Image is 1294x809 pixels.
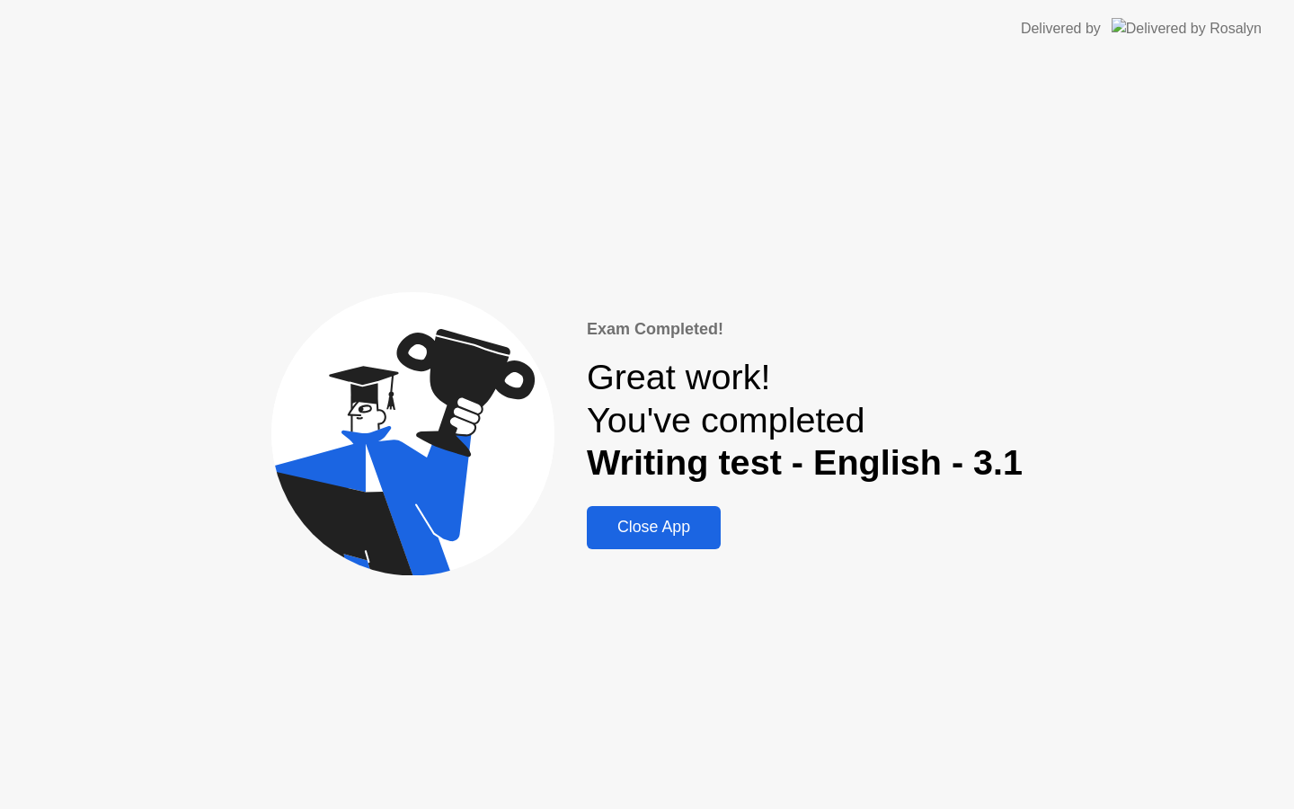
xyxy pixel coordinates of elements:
img: Delivered by Rosalyn [1112,18,1262,39]
div: Great work! You've completed [587,356,1023,485]
div: Delivered by [1021,18,1101,40]
b: Writing test - English - 3.1 [587,442,1023,482]
div: Close App [592,518,715,537]
button: Close App [587,506,721,549]
div: Exam Completed! [587,317,1023,342]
